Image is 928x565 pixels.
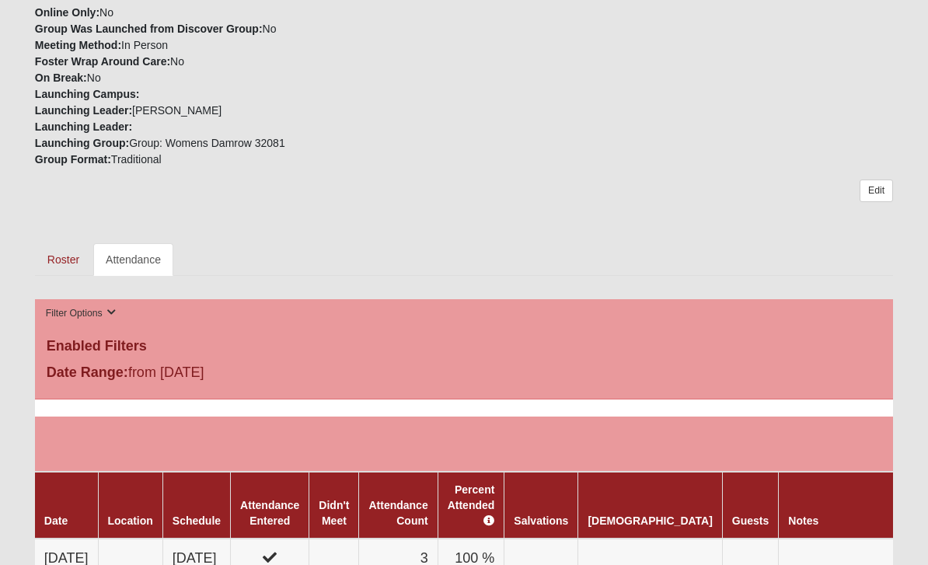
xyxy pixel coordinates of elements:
[35,120,132,133] strong: Launching Leader:
[722,472,778,539] th: Guests
[35,243,92,276] a: Roster
[578,472,722,539] th: [DEMOGRAPHIC_DATA]
[35,153,111,166] strong: Group Format:
[240,499,299,527] a: Attendance Entered
[108,514,153,527] a: Location
[35,39,121,51] strong: Meeting Method:
[47,362,128,383] label: Date Range:
[788,514,818,527] a: Notes
[47,338,881,355] h4: Enabled Filters
[35,23,263,35] strong: Group Was Launched from Discover Group:
[35,362,321,387] div: from [DATE]
[448,483,495,527] a: Percent Attended
[35,104,132,117] strong: Launching Leader:
[368,499,427,527] a: Attendance Count
[44,514,68,527] a: Date
[35,71,87,84] strong: On Break:
[319,499,349,527] a: Didn't Meet
[173,514,221,527] a: Schedule
[35,88,140,100] strong: Launching Campus:
[504,472,578,539] th: Salvations
[35,6,99,19] strong: Online Only:
[93,243,173,276] a: Attendance
[41,305,121,322] button: Filter Options
[35,137,129,149] strong: Launching Group:
[35,55,170,68] strong: Foster Wrap Around Care:
[860,180,893,202] a: Edit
